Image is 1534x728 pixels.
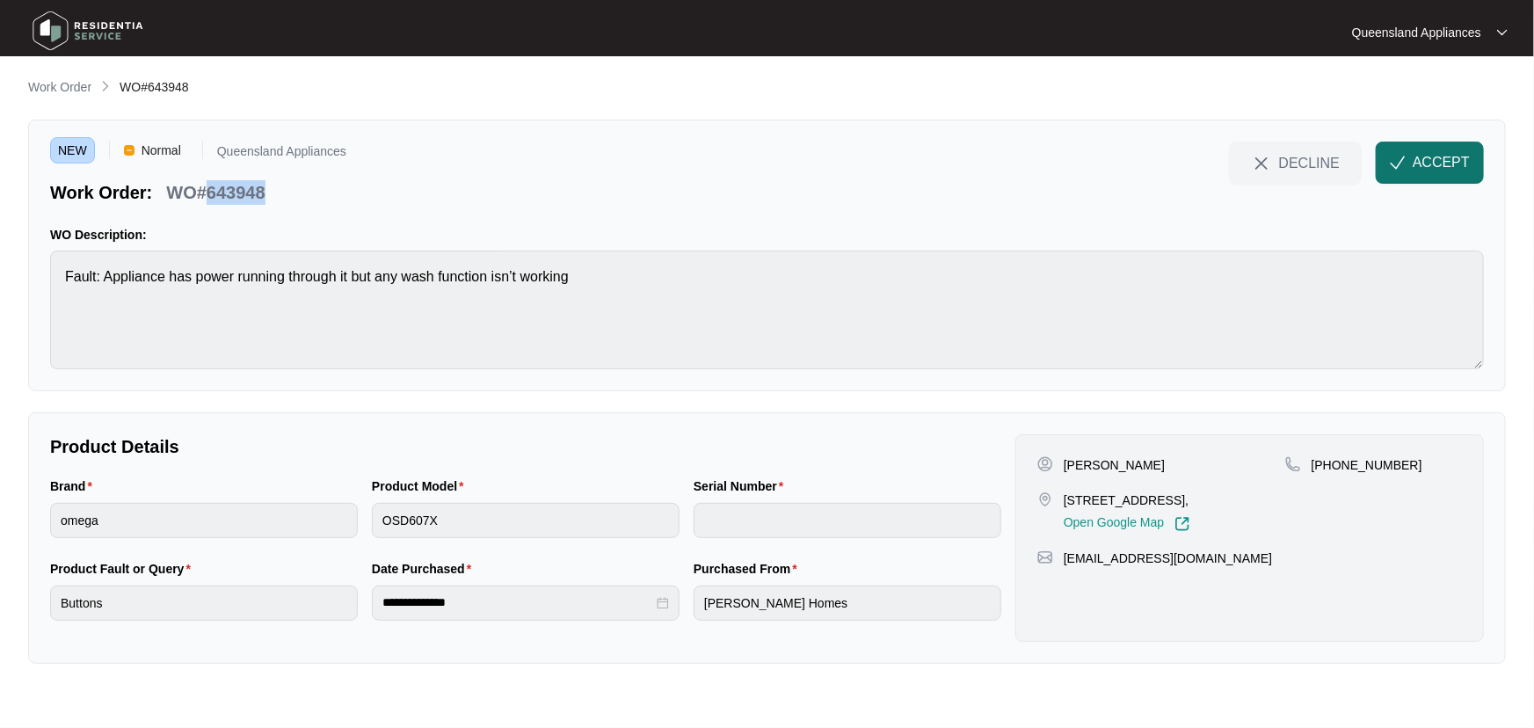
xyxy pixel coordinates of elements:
img: user-pin [1037,456,1053,472]
label: Serial Number [694,477,790,495]
span: NEW [50,137,95,164]
span: Normal [134,137,188,164]
p: Queensland Appliances [1352,24,1481,41]
img: map-pin [1037,491,1053,507]
label: Date Purchased [372,560,478,578]
a: Open Google Map [1064,516,1190,532]
a: Work Order [25,78,95,98]
button: check-IconACCEPT [1376,142,1484,184]
input: Brand [50,503,358,538]
input: Product Model [372,503,680,538]
img: Link-External [1174,516,1190,532]
label: Product Fault or Query [50,560,198,578]
img: residentia service logo [26,4,149,57]
p: [PERSON_NAME] [1064,456,1165,474]
p: Work Order [28,78,91,96]
label: Product Model [372,477,471,495]
label: Purchased From [694,560,804,578]
img: close-Icon [1251,153,1272,174]
p: [EMAIL_ADDRESS][DOMAIN_NAME] [1064,550,1272,567]
p: WO#643948 [166,180,265,205]
label: Brand [50,477,99,495]
input: Product Fault or Query [50,586,358,621]
p: [PHONE_NUMBER] [1312,456,1422,474]
img: chevron-right [98,79,113,93]
img: check-Icon [1390,155,1406,171]
img: map-pin [1285,456,1301,472]
input: Purchased From [694,586,1001,621]
button: close-IconDECLINE [1229,142,1362,184]
p: Work Order: [50,180,152,205]
span: WO#643948 [120,80,189,94]
img: map-pin [1037,550,1053,565]
input: Serial Number [694,503,1001,538]
p: Queensland Appliances [217,145,346,164]
input: Date Purchased [382,593,653,612]
p: [STREET_ADDRESS], [1064,491,1190,509]
span: ACCEPT [1413,152,1470,173]
p: WO Description: [50,226,1484,244]
p: Product Details [50,434,1001,459]
img: dropdown arrow [1497,28,1508,37]
textarea: Fault: Appliance has power running through it but any wash function isn’t working [50,251,1484,369]
img: Vercel Logo [124,145,134,156]
span: DECLINE [1279,153,1340,172]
